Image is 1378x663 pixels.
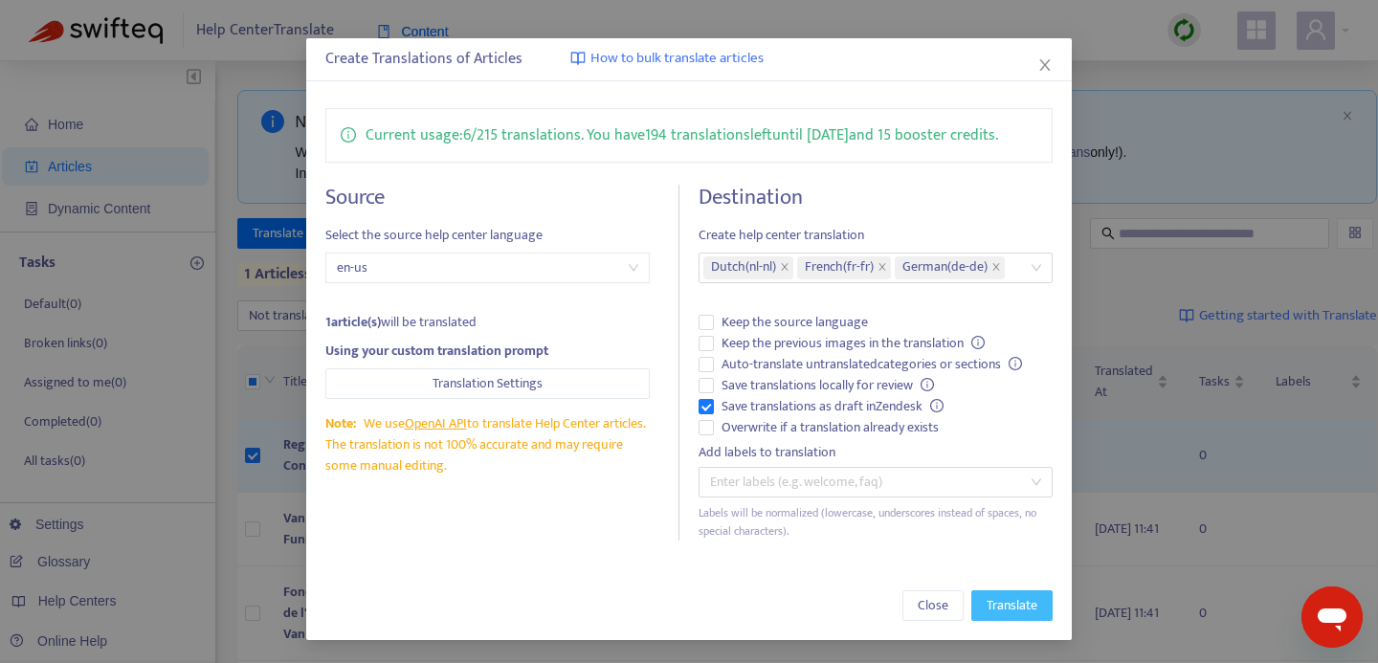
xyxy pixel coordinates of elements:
a: OpenAI API [405,412,467,434]
span: Note: [325,412,356,434]
span: Dutch ( nl-nl ) [711,256,776,279]
span: Close [918,595,948,616]
span: Select the source help center language [325,225,650,246]
strong: 1 article(s) [325,311,381,333]
h4: Source [325,185,650,210]
span: close [1037,57,1053,73]
span: How to bulk translate articles [590,48,764,70]
span: info-circle [921,378,934,391]
span: info-circle [930,399,944,412]
button: Translate [971,590,1053,621]
div: Add labels to translation [699,442,1053,463]
span: Auto-translate untranslated categories or sections [714,354,1030,375]
p: Current usage: 6 / 215 translations . You have 194 translations left until [DATE] and 15 booster ... [366,123,998,147]
img: image-link [570,51,586,66]
span: en-us [337,254,638,282]
span: close [780,262,789,274]
span: close [878,262,887,274]
div: Create Translations of Articles [325,48,1053,71]
div: Labels will be normalized (lowercase, underscores instead of spaces, no special characters). [699,504,1053,541]
button: Translation Settings [325,368,650,399]
div: We use to translate Help Center articles. The translation is not 100% accurate and may require so... [325,413,650,476]
span: French ( fr-fr ) [805,256,874,279]
span: German ( de-de ) [902,256,988,279]
a: How to bulk translate articles [570,48,764,70]
span: Save translations as draft in Zendesk [714,396,951,417]
button: Close [902,590,964,621]
span: Translation Settings [433,373,543,394]
span: Overwrite if a translation already exists [714,417,946,438]
span: Translate [987,595,1037,616]
div: Using your custom translation prompt [325,341,650,362]
span: close [991,262,1001,274]
button: Close [1034,55,1056,76]
iframe: Button to launch messaging window [1301,586,1363,648]
span: Save translations locally for review [714,375,942,396]
span: info-circle [1009,357,1022,370]
h4: Destination [699,185,1053,210]
span: info-circle [971,336,985,349]
span: Keep the source language [714,312,876,333]
span: Create help center translation [699,225,1053,246]
div: will be translated [325,312,650,333]
span: Keep the previous images in the translation [714,333,992,354]
span: info-circle [341,123,356,143]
